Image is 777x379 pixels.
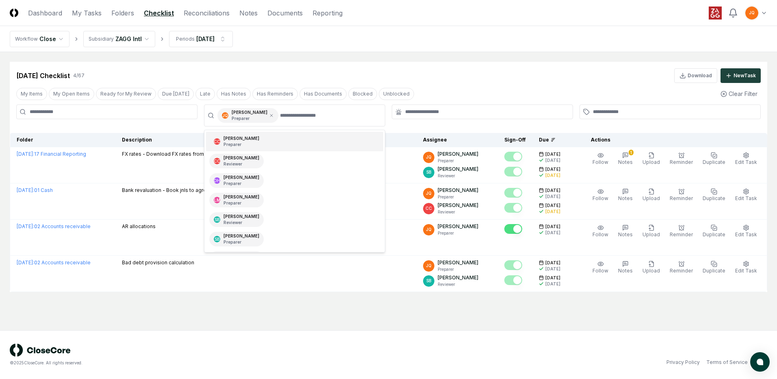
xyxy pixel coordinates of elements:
button: Upload [641,150,662,168]
p: Reviewer [224,161,259,167]
span: LM [214,197,220,203]
button: Mark complete [504,152,522,161]
p: Reviewer [438,173,478,179]
div: [DATE] [545,281,560,287]
button: Notes [616,223,634,240]
span: CC [425,205,432,211]
a: Dashboard [28,8,62,18]
img: ZAGG logo [709,7,722,20]
span: JQ [426,227,432,233]
span: JQ [749,10,755,16]
div: Due [539,136,571,144]
span: JQ [426,190,432,196]
div: [DATE] [545,172,560,179]
button: Has Documents [300,88,347,100]
th: Folder [10,133,116,147]
img: logo [10,344,71,357]
span: Edit Task [735,195,757,201]
button: Follow [591,223,610,240]
button: Mark complete [504,275,522,285]
span: CC [214,158,220,164]
span: Notes [618,195,633,201]
button: Mark complete [504,203,522,213]
p: [PERSON_NAME] [438,259,478,266]
p: Preparer [438,266,478,272]
div: [DATE] [545,209,560,215]
nav: breadcrumb [10,31,233,47]
a: [DATE]:17 Financial Reporting [17,151,86,157]
div: Periods [176,35,195,43]
div: Workflow [15,35,38,43]
button: Upload [641,223,662,240]
span: DH [214,178,220,184]
p: Preparer [224,142,259,148]
div: [PERSON_NAME] [224,233,259,245]
button: Reminder [668,187,695,204]
button: Reminder [668,259,695,276]
span: Duplicate [703,195,725,201]
button: Reminder [668,150,695,168]
span: JQ [222,113,228,119]
span: [DATE] : [17,151,34,157]
a: Documents [267,8,303,18]
span: SB [426,278,431,284]
a: Folders [111,8,134,18]
a: Checklist [144,8,174,18]
div: 1 [629,150,634,155]
button: Clear Filter [717,86,761,101]
p: [PERSON_NAME] [438,166,478,173]
span: Follow [593,159,608,165]
span: [DATE] [545,151,560,157]
span: Notes [618,231,633,237]
span: [DATE] [545,275,560,281]
a: [DATE]:02 Accounts receivable [17,259,91,266]
div: [DATE] [196,35,215,43]
span: SB [215,217,219,223]
span: Upload [642,268,660,274]
button: Edit Task [734,150,759,168]
p: [PERSON_NAME] [438,223,478,230]
button: Mark complete [504,188,522,198]
span: Reminder [670,195,693,201]
button: Edit Task [734,259,759,276]
button: JQ [744,6,759,20]
a: Privacy Policy [666,359,700,366]
button: Has Reminders [252,88,298,100]
span: Follow [593,231,608,237]
button: Late [195,88,215,100]
div: 4 / 67 [73,72,85,79]
p: AR allocations [122,223,156,230]
button: Periods[DATE] [169,31,233,47]
span: Notes [618,159,633,165]
button: 1Notes [616,150,634,168]
span: Reminder [670,268,693,274]
p: Preparer [438,194,478,200]
p: Reviewer [438,209,478,215]
div: [PERSON_NAME] [224,213,259,226]
button: Edit Task [734,187,759,204]
button: Follow [591,259,610,276]
span: Follow [593,268,608,274]
span: [DATE] [545,260,560,266]
span: CC [214,139,220,145]
button: Upload [641,187,662,204]
span: SB [426,169,431,175]
span: [DATE] : [17,223,34,229]
div: New Task [734,72,756,79]
div: © 2025 CloseCore. All rights reserved. [10,360,388,366]
button: Follow [591,150,610,168]
span: [DATE] [545,166,560,172]
span: [DATE] [545,203,560,209]
th: Sign-Off [498,133,532,147]
button: Reminder [668,223,695,240]
button: Mark complete [504,260,522,270]
span: Duplicate [703,231,725,237]
span: Upload [642,159,660,165]
span: [DATE] : [17,259,34,266]
button: Download [674,68,717,83]
span: Edit Task [735,268,757,274]
button: Has Notes [217,88,251,100]
button: Duplicate [701,223,727,240]
button: Upload [641,259,662,276]
button: Blocked [348,88,377,100]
